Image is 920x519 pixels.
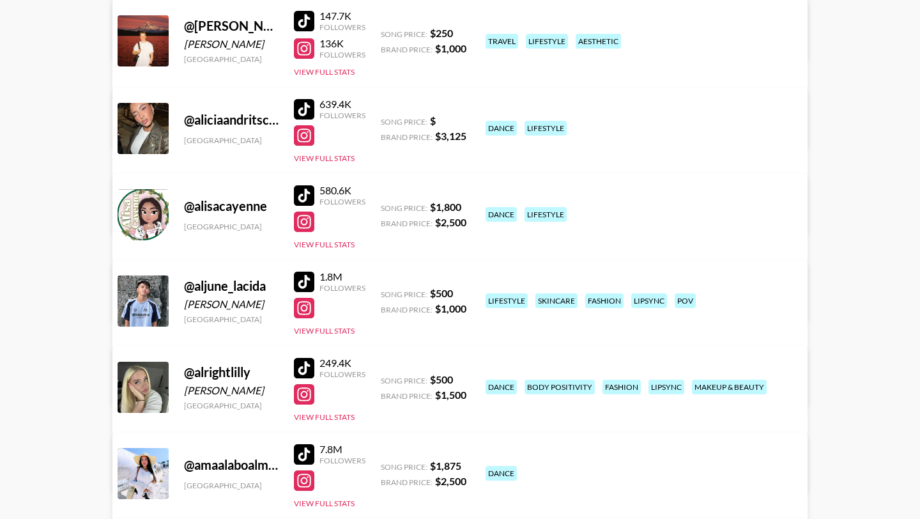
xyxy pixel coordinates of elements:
[430,201,461,213] strong: $ 1,800
[184,384,279,397] div: [PERSON_NAME]
[486,293,528,308] div: lifestyle
[381,219,433,228] span: Brand Price:
[319,443,365,456] div: 7.8M
[319,456,365,465] div: Followers
[381,117,427,127] span: Song Price:
[435,475,466,487] strong: $ 2,500
[294,499,355,508] button: View Full Stats
[294,240,355,249] button: View Full Stats
[184,222,279,231] div: [GEOGRAPHIC_DATA]
[319,22,365,32] div: Followers
[184,278,279,294] div: @ aljune_lacida
[381,477,433,487] span: Brand Price:
[319,37,365,50] div: 136K
[184,401,279,410] div: [GEOGRAPHIC_DATA]
[381,462,427,472] span: Song Price:
[525,121,567,136] div: lifestyle
[319,184,365,197] div: 580.6K
[319,369,365,379] div: Followers
[525,380,595,394] div: body positivity
[294,153,355,163] button: View Full Stats
[184,198,279,214] div: @ alisacayenne
[294,326,355,336] button: View Full Stats
[435,216,466,228] strong: $ 2,500
[430,373,453,385] strong: $ 500
[631,293,667,308] div: lipsync
[435,389,466,401] strong: $ 1,500
[486,121,517,136] div: dance
[184,298,279,311] div: [PERSON_NAME]
[319,270,365,283] div: 1.8M
[381,29,427,39] span: Song Price:
[184,54,279,64] div: [GEOGRAPHIC_DATA]
[486,34,518,49] div: travel
[430,460,461,472] strong: $ 1,875
[486,380,517,394] div: dance
[525,207,567,222] div: lifestyle
[319,357,365,369] div: 249.4K
[602,380,641,394] div: fashion
[648,380,684,394] div: lipsync
[486,466,517,481] div: dance
[319,283,365,293] div: Followers
[381,132,433,142] span: Brand Price:
[675,293,696,308] div: pov
[319,10,365,22] div: 147.7K
[692,380,767,394] div: makeup & beauty
[319,111,365,120] div: Followers
[294,412,355,422] button: View Full Stats
[435,302,466,314] strong: $ 1,000
[319,98,365,111] div: 639.4K
[319,197,365,206] div: Followers
[430,287,453,299] strong: $ 500
[435,42,466,54] strong: $ 1,000
[184,136,279,145] div: [GEOGRAPHIC_DATA]
[381,45,433,54] span: Brand Price:
[486,207,517,222] div: dance
[381,305,433,314] span: Brand Price:
[435,130,466,142] strong: $ 3,125
[381,376,427,385] span: Song Price:
[184,481,279,490] div: [GEOGRAPHIC_DATA]
[184,38,279,50] div: [PERSON_NAME]
[526,34,568,49] div: lifestyle
[319,50,365,59] div: Followers
[184,457,279,473] div: @ amaalaboalmgd
[184,112,279,128] div: @ aliciaandritschke
[430,114,436,127] strong: $
[381,203,427,213] span: Song Price:
[184,314,279,324] div: [GEOGRAPHIC_DATA]
[585,293,624,308] div: fashion
[294,67,355,77] button: View Full Stats
[576,34,621,49] div: aesthetic
[535,293,578,308] div: skincare
[381,290,427,299] span: Song Price:
[184,364,279,380] div: @ alrightlilly
[184,18,279,34] div: @ [PERSON_NAME]
[381,391,433,401] span: Brand Price:
[430,27,453,39] strong: $ 250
